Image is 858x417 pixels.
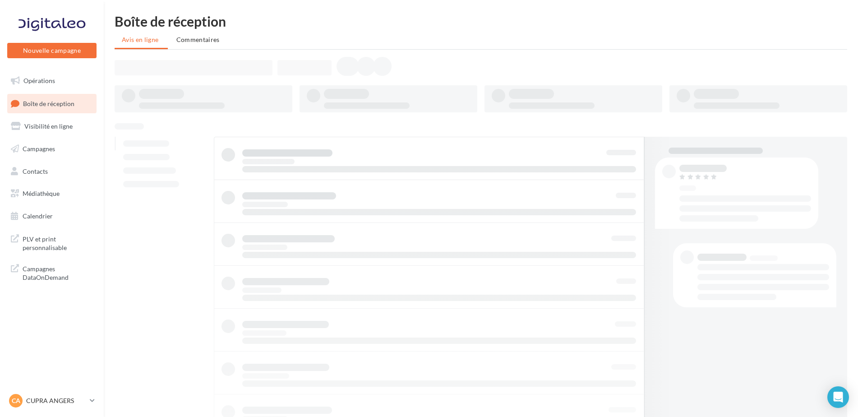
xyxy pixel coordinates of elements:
a: Campagnes [5,139,98,158]
a: Visibilité en ligne [5,117,98,136]
span: Opérations [23,77,55,84]
span: Contacts [23,167,48,175]
div: Open Intercom Messenger [827,386,849,408]
button: Nouvelle campagne [7,43,97,58]
a: Campagnes DataOnDemand [5,259,98,286]
a: Contacts [5,162,98,181]
span: Médiathèque [23,190,60,197]
span: Campagnes DataOnDemand [23,263,93,282]
span: CA [12,396,20,405]
a: PLV et print personnalisable [5,229,98,256]
span: Visibilité en ligne [24,122,73,130]
span: Boîte de réception [23,99,74,107]
div: Boîte de réception [115,14,847,28]
a: Médiathèque [5,184,98,203]
a: CA CUPRA ANGERS [7,392,97,409]
a: Boîte de réception [5,94,98,113]
span: Commentaires [176,36,220,43]
span: Calendrier [23,212,53,220]
a: Calendrier [5,207,98,226]
span: PLV et print personnalisable [23,233,93,252]
span: Campagnes [23,145,55,153]
a: Opérations [5,71,98,90]
p: CUPRA ANGERS [26,396,86,405]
